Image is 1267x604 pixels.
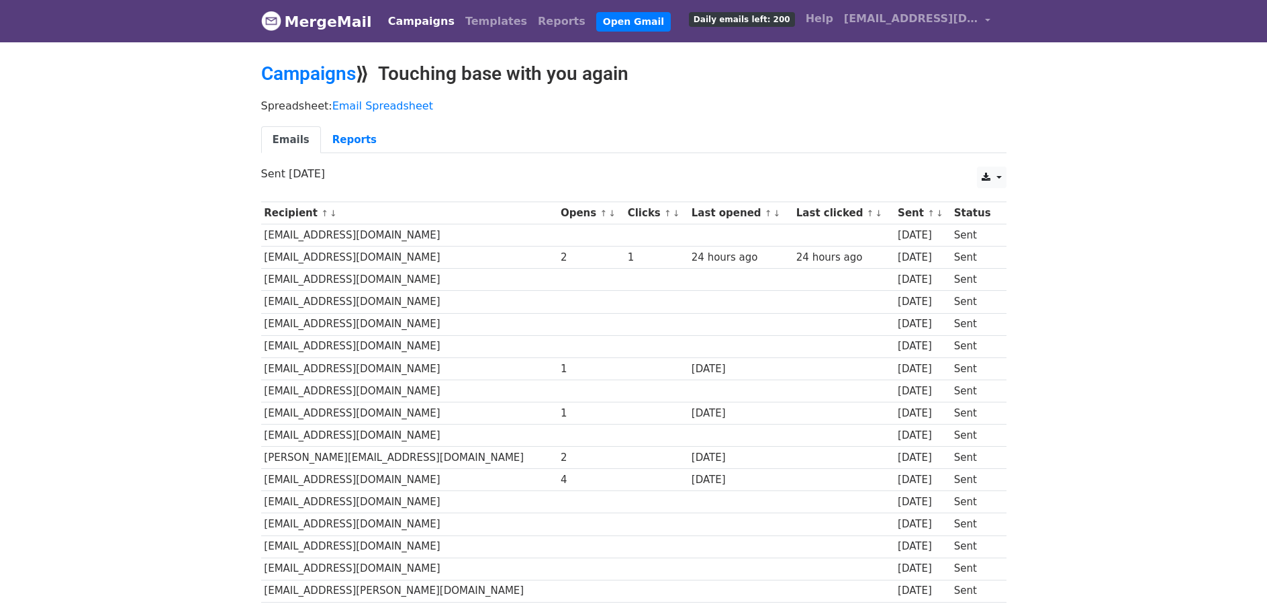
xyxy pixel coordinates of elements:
div: [DATE] [898,228,947,243]
span: [EMAIL_ADDRESS][DOMAIN_NAME] [844,11,978,27]
th: Last clicked [793,202,894,224]
div: [DATE] [898,517,947,532]
div: 1 [628,250,685,265]
td: Sent [951,224,999,247]
td: [EMAIL_ADDRESS][DOMAIN_NAME] [261,247,558,269]
p: Spreadsheet: [261,99,1006,113]
div: [DATE] [692,472,790,488]
div: [DATE] [898,361,947,377]
div: [DATE] [898,428,947,443]
a: Emails [261,126,321,154]
td: Sent [951,335,999,357]
td: [EMAIL_ADDRESS][DOMAIN_NAME] [261,291,558,313]
td: [EMAIL_ADDRESS][DOMAIN_NAME] [261,491,558,513]
td: [EMAIL_ADDRESS][DOMAIN_NAME] [261,558,558,580]
div: [DATE] [692,450,790,466]
th: Sent [894,202,951,224]
a: Email Spreadsheet [332,99,433,112]
a: MergeMail [261,7,372,36]
a: ↑ [664,208,671,218]
td: Sent [951,247,999,269]
a: Templates [460,8,532,35]
a: ↓ [875,208,882,218]
td: [EMAIL_ADDRESS][DOMAIN_NAME] [261,335,558,357]
td: Sent [951,558,999,580]
a: [EMAIL_ADDRESS][DOMAIN_NAME] [839,5,996,37]
h2: ⟫ Touching base with you again [261,62,1006,85]
p: Sent [DATE] [261,167,1006,181]
div: [DATE] [898,339,947,354]
td: [EMAIL_ADDRESS][DOMAIN_NAME] [261,224,558,247]
div: [DATE] [898,294,947,310]
a: Open Gmail [596,12,671,32]
td: Sent [951,447,999,469]
div: [DATE] [898,450,947,466]
td: Sent [951,580,999,602]
td: Sent [951,535,999,558]
div: [DATE] [692,406,790,421]
td: [EMAIL_ADDRESS][DOMAIN_NAME] [261,269,558,291]
td: [EMAIL_ADDRESS][DOMAIN_NAME] [261,313,558,335]
td: Sent [951,357,999,380]
div: [DATE] [898,272,947,288]
div: 1 [561,361,621,377]
a: ↑ [600,208,607,218]
th: Recipient [261,202,558,224]
td: Sent [951,269,999,291]
td: Sent [951,380,999,402]
a: Campaigns [261,62,356,85]
td: [EMAIL_ADDRESS][DOMAIN_NAME] [261,425,558,447]
a: ↑ [765,208,772,218]
div: [DATE] [898,384,947,399]
a: Reports [321,126,388,154]
a: ↓ [773,208,781,218]
td: Sent [951,313,999,335]
td: [EMAIL_ADDRESS][PERSON_NAME][DOMAIN_NAME] [261,580,558,602]
th: Status [951,202,999,224]
th: Clicks [624,202,688,224]
a: ↑ [927,208,935,218]
div: [DATE] [898,539,947,554]
div: [DATE] [898,561,947,576]
a: Help [800,5,839,32]
span: Daily emails left: 200 [689,12,795,27]
th: Last opened [688,202,793,224]
td: [EMAIL_ADDRESS][DOMAIN_NAME] [261,535,558,558]
a: ↓ [330,208,337,218]
td: [PERSON_NAME][EMAIL_ADDRESS][DOMAIN_NAME] [261,447,558,469]
div: 4 [561,472,621,488]
td: Sent [951,425,999,447]
td: Sent [951,469,999,491]
td: Sent [951,491,999,513]
td: [EMAIL_ADDRESS][DOMAIN_NAME] [261,380,558,402]
td: [EMAIL_ADDRESS][DOMAIN_NAME] [261,469,558,491]
div: [DATE] [692,361,790,377]
div: [DATE] [898,406,947,421]
td: [EMAIL_ADDRESS][DOMAIN_NAME] [261,357,558,380]
div: [DATE] [898,316,947,332]
a: ↓ [673,208,680,218]
div: [DATE] [898,494,947,510]
div: 2 [561,250,621,265]
div: 2 [561,450,621,466]
a: ↑ [321,208,328,218]
td: [EMAIL_ADDRESS][DOMAIN_NAME] [261,402,558,424]
td: [EMAIL_ADDRESS][DOMAIN_NAME] [261,513,558,535]
td: Sent [951,402,999,424]
a: ↓ [608,208,616,218]
a: Daily emails left: 200 [684,5,800,32]
th: Opens [557,202,624,224]
a: ↑ [867,208,874,218]
div: 1 [561,406,621,421]
td: Sent [951,513,999,535]
a: ↓ [936,208,943,218]
div: [DATE] [898,583,947,599]
a: Campaigns [383,8,460,35]
img: MergeMail logo [261,11,281,31]
div: [DATE] [898,250,947,265]
div: 24 hours ago [796,250,892,265]
div: [DATE] [898,472,947,488]
div: 24 hours ago [692,250,790,265]
a: Reports [532,8,591,35]
td: Sent [951,291,999,313]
